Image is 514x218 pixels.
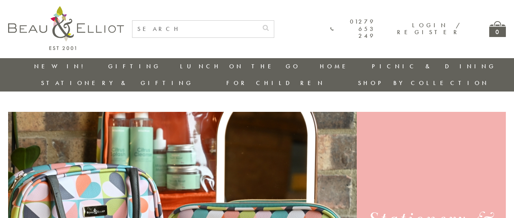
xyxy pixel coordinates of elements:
[330,18,375,39] a: 01279 653 249
[8,6,124,50] img: logo
[226,79,325,87] a: For Children
[34,62,89,70] a: New in!
[489,21,506,37] a: 0
[397,21,461,36] a: Login / Register
[41,79,193,87] a: Stationery & Gifting
[132,21,258,37] input: SEARCH
[180,62,300,70] a: Lunch On The Go
[320,62,352,70] a: Home
[108,62,161,70] a: Gifting
[358,79,489,87] a: Shop by collection
[372,62,496,70] a: Picnic & Dining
